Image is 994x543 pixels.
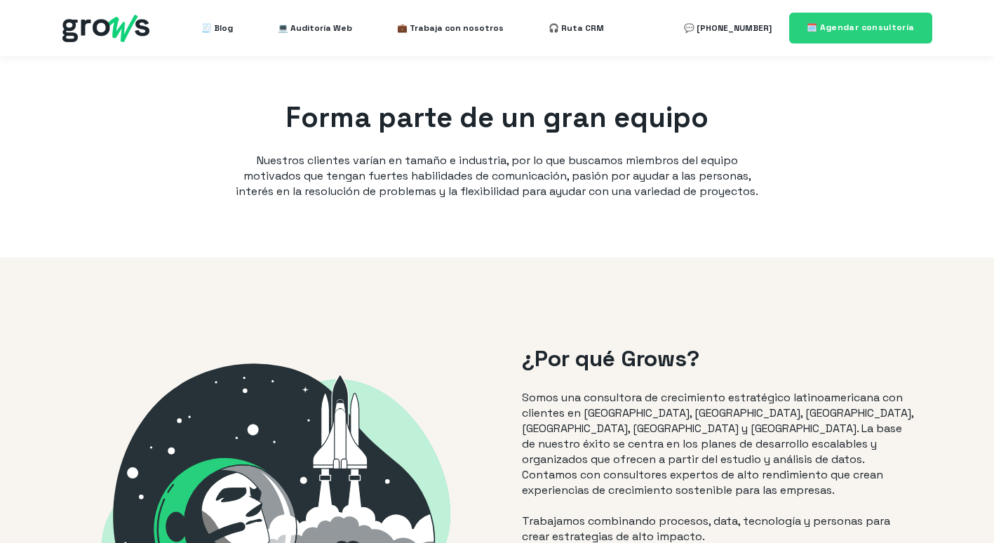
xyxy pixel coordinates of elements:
h2: ¿Por qué Grows? [522,343,918,375]
p: Nuestros clientes varían en tamaño e industria, por lo que buscamos miembros del equipo motivados... [231,153,764,199]
img: grows - hubspot [62,15,149,42]
a: 💼 Trabaja con nosotros [397,14,504,42]
a: 🧾 Blog [201,14,233,42]
a: 🎧 Ruta CRM [549,14,604,42]
h1: Forma parte de un gran equipo [231,98,764,138]
a: 💻 Auditoría Web [278,14,352,42]
p: Somos una consultora de crecimiento estratégico latinoamericana con clientes en [GEOGRAPHIC_DATA]... [522,390,918,498]
a: 🗓️ Agendar consultoría [789,13,932,43]
a: 💬 [PHONE_NUMBER] [684,14,772,42]
span: 🗓️ Agendar consultoría [807,22,915,33]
